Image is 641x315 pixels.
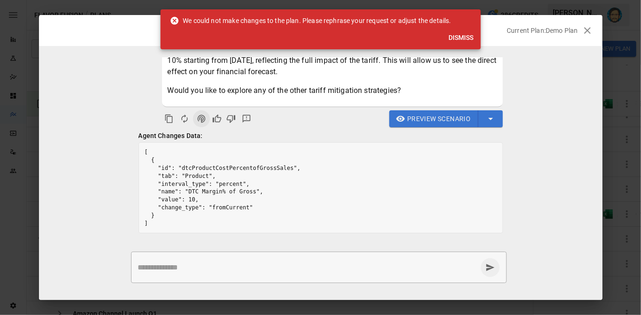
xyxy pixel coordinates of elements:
p: Would you like to explore any of the other tariff mitigation strategies? [168,85,497,96]
p: Current Plan: Demo Plan [507,26,578,35]
p: Agent Changes Data: [139,131,503,140]
button: Agent Changes Data [193,110,210,127]
button: Dismiss [445,29,477,46]
div: We could not make changes to the plan. Please rephrase your request or adjust the details. [170,12,451,29]
pre: [ { "id": "dtcProductCostPercentofGrossSales", "tab": "Product", "interval_type": "percent", "nam... [139,143,502,233]
span: Preview Scenario [407,113,471,125]
button: Preview Scenario [389,110,479,127]
button: Regenerate Response [176,110,193,127]
button: Bad Response [224,112,238,126]
button: Copy to clipboard [162,112,176,126]
button: Detailed Feedback [238,110,255,127]
button: Good Response [210,112,224,126]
